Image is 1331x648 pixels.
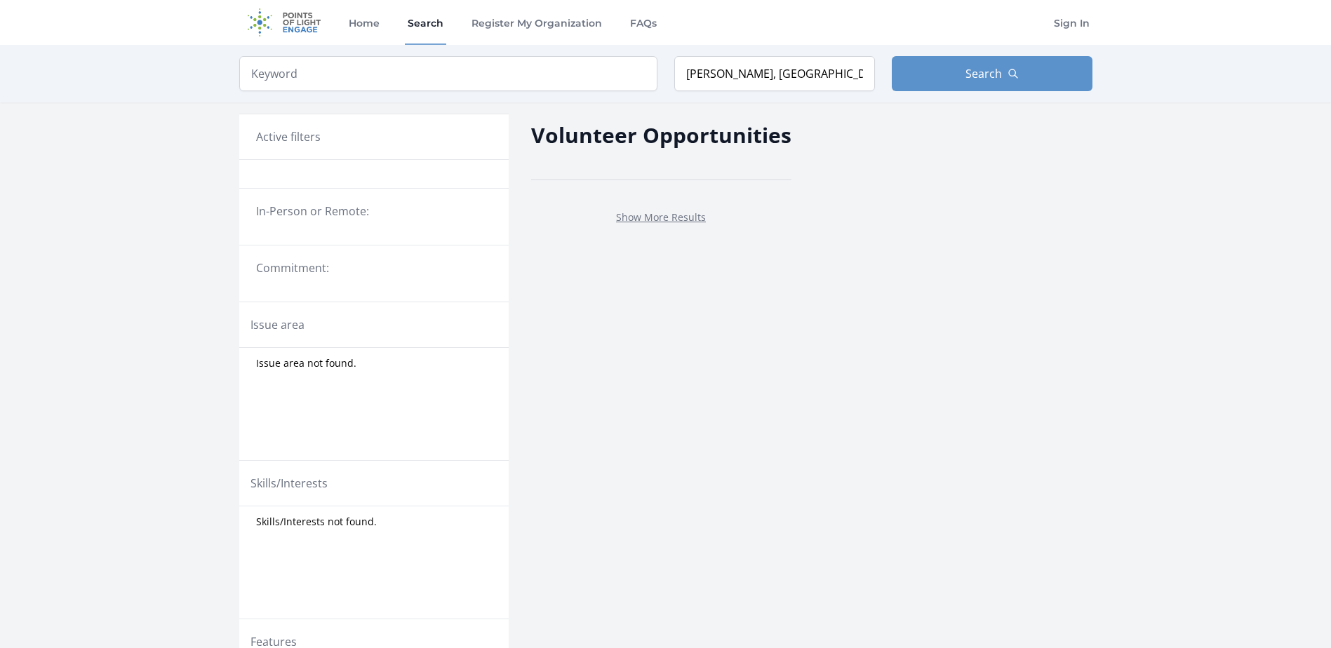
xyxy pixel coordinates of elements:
[256,259,492,276] legend: Commitment:
[239,56,657,91] input: Keyword
[256,515,377,529] span: Skills/Interests not found.
[256,128,321,145] h3: Active filters
[965,65,1002,82] span: Search
[674,56,875,91] input: Location
[256,356,356,370] span: Issue area not found.
[892,56,1092,91] button: Search
[256,203,492,220] legend: In-Person or Remote:
[616,210,706,224] a: Show More Results
[250,475,328,492] legend: Skills/Interests
[250,316,305,333] legend: Issue area
[531,119,791,151] h2: Volunteer Opportunities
